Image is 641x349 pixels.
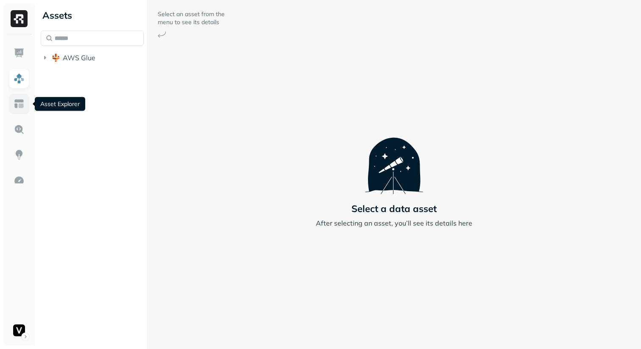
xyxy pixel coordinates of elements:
img: Assets [14,73,25,84]
img: Query Explorer [14,124,25,135]
div: Assets [41,8,144,22]
img: Dashboard [14,47,25,59]
img: Voodoo [13,324,25,336]
div: Asset Explorer [35,97,85,111]
p: Select a data asset [351,203,437,215]
p: After selecting an asset, you’ll see its details here [316,218,472,228]
img: root [52,53,60,62]
span: AWS Glue [63,53,95,62]
img: Ryft [11,10,28,27]
img: Asset Explorer [14,98,25,109]
img: Insights [14,149,25,160]
img: Telescope [365,121,423,194]
img: Optimization [14,175,25,186]
p: Select an asset from the menu to see its details [158,10,226,26]
button: AWS Glue [41,51,144,64]
img: Arrow [158,31,166,38]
